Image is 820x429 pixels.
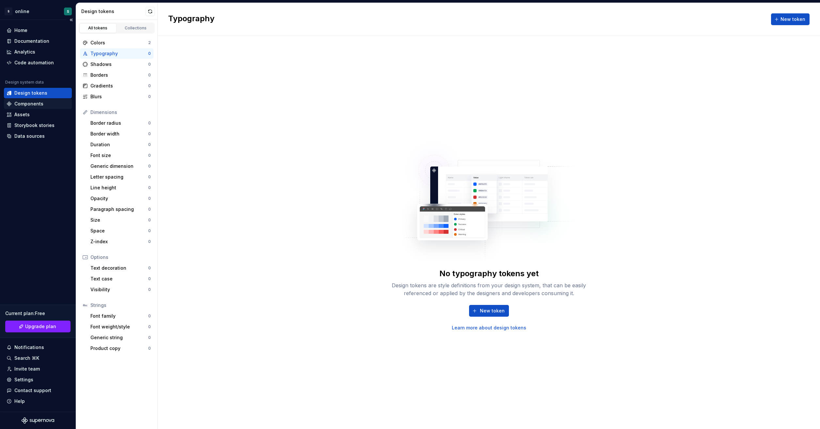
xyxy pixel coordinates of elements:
div: Product copy [90,345,148,352]
button: Contact support [4,385,72,396]
div: Search ⌘K [14,355,39,361]
div: Generic dimension [90,163,148,169]
div: 0 [148,217,151,223]
a: Borders0 [80,70,153,80]
div: Assets [14,111,30,118]
div: 2 [148,40,151,45]
div: Letter spacing [90,174,148,180]
div: 0 [148,276,151,281]
div: 0 [148,174,151,180]
a: Font weight/style0 [88,322,153,332]
a: Upgrade plan [5,321,71,332]
a: Assets [4,109,72,120]
a: Home [4,25,72,36]
div: Blurs [90,93,148,100]
a: Border width0 [88,129,153,139]
a: Opacity0 [88,193,153,204]
div: Text case [90,276,148,282]
div: Code automation [14,59,54,66]
button: New token [771,13,810,25]
div: Visibility [90,286,148,293]
div: 0 [148,94,151,99]
div: 0 [148,51,151,56]
div: 0 [148,131,151,136]
div: online [15,8,29,15]
a: Typography0 [80,48,153,59]
div: 0 [148,324,151,329]
div: Text decoration [90,265,148,271]
div: 0 [148,335,151,340]
a: Storybook stories [4,120,72,131]
div: Data sources [14,133,45,139]
div: Storybook stories [14,122,55,129]
a: Data sources [4,131,72,141]
div: 0 [148,207,151,212]
a: Settings [4,374,72,385]
div: Components [14,101,43,107]
a: Components [4,99,72,109]
div: S [5,8,12,15]
div: 0 [148,72,151,78]
div: Design tokens [14,90,47,96]
div: Font family [90,313,148,319]
div: Colors [90,40,148,46]
div: Opacity [90,195,148,202]
div: 0 [148,287,151,292]
button: Help [4,396,72,406]
a: Z-index0 [88,236,153,247]
div: Options [90,254,151,261]
button: New token [469,305,509,317]
a: Font family0 [88,311,153,321]
div: 0 [148,120,151,126]
div: Analytics [14,49,35,55]
a: Duration0 [88,139,153,150]
div: Documentation [14,38,49,44]
button: Collapse sidebar [67,15,76,24]
div: Design tokens are style definitions from your design system, that can be easily referenced or app... [385,281,593,297]
a: Shadows0 [80,59,153,70]
svg: Supernova Logo [22,417,54,424]
div: Size [90,217,148,223]
div: 0 [148,313,151,319]
div: Shadows [90,61,148,68]
div: Generic string [90,334,148,341]
div: 0 [148,153,151,158]
div: 0 [148,196,151,201]
span: New token [480,308,505,314]
div: Duration [90,141,148,148]
div: 0 [148,83,151,88]
div: 0 [148,346,151,351]
div: Font weight/style [90,324,148,330]
a: Blurs0 [80,91,153,102]
a: Learn more about design tokens [452,325,526,331]
div: Design tokens [81,8,146,15]
div: Strings [90,302,151,309]
div: Contact support [14,387,51,394]
a: Product copy0 [88,343,153,354]
div: Notifications [14,344,44,351]
a: Line height0 [88,183,153,193]
h2: Typography [168,13,214,25]
div: Borders [90,72,148,78]
div: Space [90,228,148,234]
a: Visibility0 [88,284,153,295]
a: Space0 [88,226,153,236]
a: Paragraph spacing0 [88,204,153,214]
div: Current plan : Free [5,310,71,317]
a: Documentation [4,36,72,46]
div: Border radius [90,120,148,126]
a: Border radius0 [88,118,153,128]
div: Settings [14,376,33,383]
div: 0 [148,265,151,271]
button: Notifications [4,342,72,353]
div: Paragraph spacing [90,206,148,213]
div: Dimensions [90,109,151,116]
div: No typography tokens yet [439,268,539,279]
div: Collections [119,25,152,31]
div: Design system data [5,80,44,85]
button: SonlineS [1,4,74,18]
div: Help [14,398,25,405]
div: Line height [90,184,148,191]
div: All tokens [82,25,114,31]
